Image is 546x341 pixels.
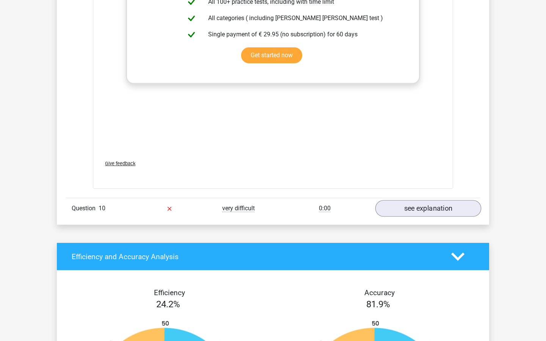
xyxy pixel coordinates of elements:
[366,299,390,310] span: 81.9%
[222,205,255,212] span: very difficult
[72,252,440,261] h4: Efficiency and Accuracy Analysis
[375,200,481,217] a: see explanation
[99,205,105,212] span: 10
[105,161,135,166] span: Give feedback
[241,47,302,63] a: Get started now
[319,205,331,212] span: 0:00
[72,288,267,297] h4: Efficiency
[72,204,99,213] span: Question
[282,288,477,297] h4: Accuracy
[156,299,180,310] span: 24.2%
